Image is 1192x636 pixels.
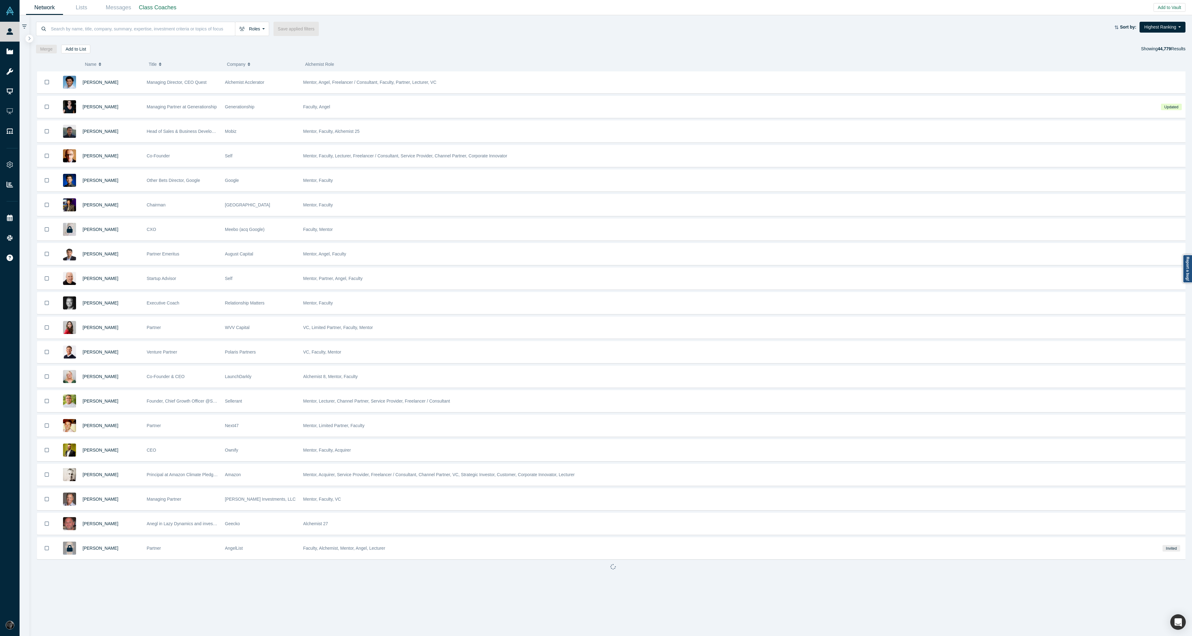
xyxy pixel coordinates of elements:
span: Managing Partner at Generationship [147,104,217,109]
img: Danielle D'Agostaro's Profile Image [63,321,76,334]
button: Bookmark [37,513,56,535]
span: [GEOGRAPHIC_DATA] [225,202,270,207]
span: Results [1158,46,1185,51]
a: [PERSON_NAME] [83,80,118,85]
span: Anegl in Lazy Dynamics and investor into seven Alchemist-backed startups: Asobu (27); Fixtender I... [147,521,518,526]
button: Highest Ranking [1140,22,1185,33]
button: Add to List [61,45,90,53]
span: Faculty, Angel [303,104,330,109]
a: [PERSON_NAME] [83,178,118,183]
a: [PERSON_NAME] [83,374,118,379]
img: Robert Winder's Profile Image [63,149,76,162]
span: Mentor, Partner, Angel, Faculty [303,276,363,281]
span: Geecko [225,521,240,526]
img: Carl Orthlieb's Profile Image [63,296,76,309]
span: Mentor, Faculty, Alchemist 25 [303,129,360,134]
a: [PERSON_NAME] [83,325,118,330]
a: Messages [100,0,137,15]
span: Alchemist Role [305,62,334,67]
button: Bookmark [37,489,56,510]
span: Venture Partner [147,350,177,354]
span: Mentor, Faculty [303,300,333,305]
span: Mentor, Faculty [303,178,333,183]
span: Alchemist 8, Mentor, Faculty [303,374,358,379]
span: Sellerant [225,399,242,404]
span: Mentor, Faculty, Lecturer, Freelancer / Consultant, Service Provider, Channel Partner, Corporate ... [303,153,507,158]
span: Generationship [225,104,255,109]
span: Meebo (acq Google) [225,227,265,232]
img: Steve King's Profile Image [63,493,76,506]
span: Polaris Partners [225,350,256,354]
a: [PERSON_NAME] [83,300,118,305]
span: [PERSON_NAME] Investments, LLC [225,497,296,502]
img: Frank Rohde's Profile Image [63,444,76,457]
button: Roles [235,22,269,36]
a: [PERSON_NAME] [83,546,118,551]
button: Add to Vault [1154,3,1185,12]
span: Next47 [225,423,239,428]
span: Partner Emeritus [147,251,179,256]
span: Other Bets Director, Google [147,178,200,183]
img: Rami Chousein's Account [6,621,14,629]
span: Co-Founder & CEO [147,374,185,379]
button: Bookmark [37,390,56,412]
span: Faculty, Mentor [303,227,333,232]
span: Mentor, Angel, Freelancer / Consultant, Faculty, Partner, Lecturer, VC [303,80,436,85]
button: Bookmark [37,243,56,265]
img: Edith Harbaugh's Profile Image [63,370,76,383]
span: Partner [147,423,161,428]
span: Ownify [225,448,238,453]
button: Bookmark [37,440,56,461]
input: Search by name, title, company, summary, expertise, investment criteria or topics of focus [50,21,235,36]
button: Bookmark [37,96,56,118]
span: [PERSON_NAME] [83,448,118,453]
div: Showing [1141,45,1185,53]
span: CXO [147,227,156,232]
img: Kenan Rappuchi's Profile Image [63,395,76,408]
span: Mobiz [225,129,237,134]
span: [PERSON_NAME] [83,472,118,477]
a: [PERSON_NAME] [83,202,118,207]
span: Company [227,58,246,71]
span: Founder, Chief Growth Officer @Sellerant [147,399,227,404]
button: Bookmark [37,71,56,93]
a: [PERSON_NAME] [83,104,118,109]
a: Lists [63,0,100,15]
a: [PERSON_NAME] [83,399,118,404]
span: Mentor, Angel, Faculty [303,251,346,256]
span: Self [225,153,233,158]
span: Updated [1161,104,1181,110]
a: [PERSON_NAME] [83,251,118,256]
img: Alchemist Vault Logo [6,7,14,15]
span: VC, Limited Partner, Faculty, Mentor [303,325,373,330]
a: Network [26,0,63,15]
span: [PERSON_NAME] [83,497,118,502]
img: Michael Chang's Profile Image [63,125,76,138]
a: [PERSON_NAME] [83,350,118,354]
img: Rachel Chalmers's Profile Image [63,100,76,113]
span: LaunchDarkly [225,374,252,379]
a: [PERSON_NAME] [83,276,118,281]
button: Bookmark [37,145,56,167]
img: Nick Ellis's Profile Image [63,468,76,481]
a: [PERSON_NAME] [83,423,118,428]
a: [PERSON_NAME] [83,521,118,526]
span: Managing Director, CEO Quest [147,80,207,85]
img: Vivek Mehra's Profile Image [63,247,76,260]
button: Bookmark [37,341,56,363]
span: Amazon [225,472,241,477]
span: Relationship Matters [225,300,265,305]
button: Bookmark [37,538,56,559]
span: Title [149,58,157,71]
span: Alchemist Acclerator [225,80,264,85]
img: Gary Swart's Profile Image [63,345,76,359]
span: Mentor, Lecturer, Channel Partner, Service Provider, Freelancer / Consultant [303,399,450,404]
span: August Capital [225,251,253,256]
a: [PERSON_NAME] [83,129,118,134]
button: Bookmark [37,194,56,216]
